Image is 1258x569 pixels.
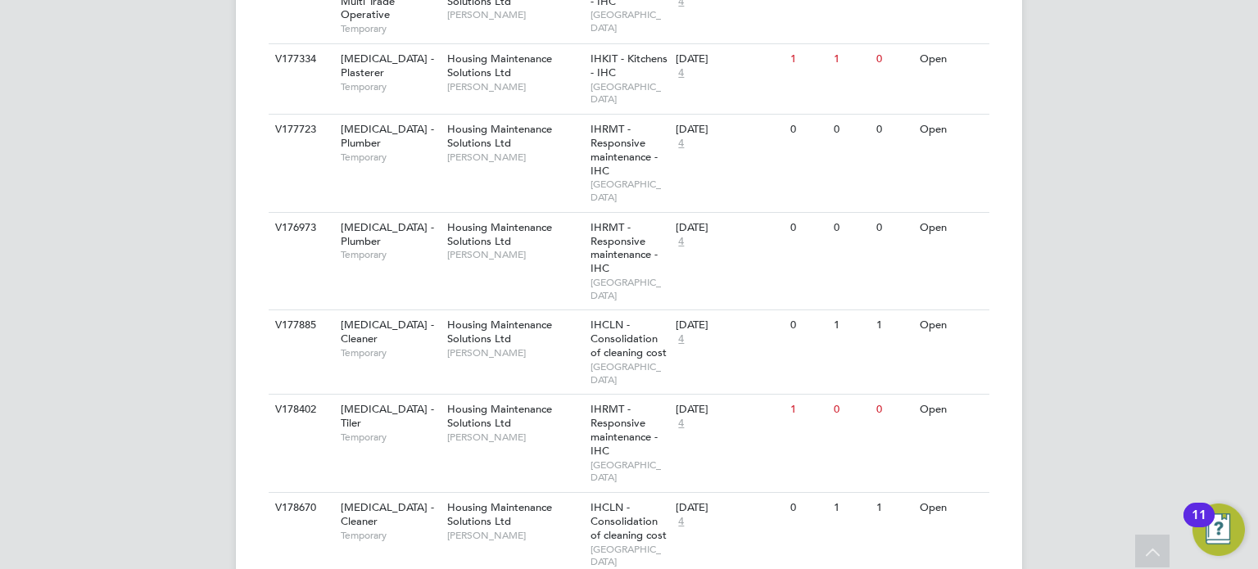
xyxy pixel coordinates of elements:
[676,235,686,249] span: 4
[591,500,667,542] span: IHCLN - Consolidation of cleaning cost
[341,220,434,248] span: [MEDICAL_DATA] - Plumber
[271,395,328,425] div: V178402
[676,318,782,332] div: [DATE]
[447,500,552,528] span: Housing Maintenance Solutions Ltd
[341,500,434,528] span: [MEDICAL_DATA] - Cleaner
[591,80,668,106] span: [GEOGRAPHIC_DATA]
[786,310,829,341] div: 0
[447,529,582,542] span: [PERSON_NAME]
[786,44,829,75] div: 1
[872,213,915,243] div: 0
[1192,515,1206,536] div: 11
[271,115,328,145] div: V177723
[591,220,658,276] span: IHRMT - Responsive maintenance - IHC
[916,395,987,425] div: Open
[830,115,872,145] div: 0
[341,122,434,150] span: [MEDICAL_DATA] - Plumber
[341,529,439,542] span: Temporary
[447,402,552,430] span: Housing Maintenance Solutions Ltd
[341,346,439,359] span: Temporary
[786,493,829,523] div: 0
[830,493,872,523] div: 1
[676,66,686,80] span: 4
[341,248,439,261] span: Temporary
[447,151,582,164] span: [PERSON_NAME]
[676,403,782,417] div: [DATE]
[916,44,987,75] div: Open
[830,213,872,243] div: 0
[916,493,987,523] div: Open
[447,8,582,21] span: [PERSON_NAME]
[447,80,582,93] span: [PERSON_NAME]
[676,417,686,431] span: 4
[591,52,667,79] span: IHKIT - Kitchens - IHC
[916,115,987,145] div: Open
[1192,504,1245,556] button: Open Resource Center, 11 new notifications
[916,310,987,341] div: Open
[872,395,915,425] div: 0
[447,52,552,79] span: Housing Maintenance Solutions Ltd
[591,8,668,34] span: [GEOGRAPHIC_DATA]
[447,122,552,150] span: Housing Maintenance Solutions Ltd
[447,318,552,345] span: Housing Maintenance Solutions Ltd
[341,22,439,35] span: Temporary
[447,248,582,261] span: [PERSON_NAME]
[271,213,328,243] div: V176973
[591,276,668,301] span: [GEOGRAPHIC_DATA]
[591,458,668,484] span: [GEOGRAPHIC_DATA]
[341,52,434,79] span: [MEDICAL_DATA] - Plasterer
[676,123,782,137] div: [DATE]
[786,213,829,243] div: 0
[786,395,829,425] div: 1
[676,501,782,515] div: [DATE]
[271,44,328,75] div: V177334
[872,493,915,523] div: 1
[447,431,582,444] span: [PERSON_NAME]
[271,310,328,341] div: V177885
[591,318,667,359] span: IHCLN - Consolidation of cleaning cost
[591,122,658,178] span: IHRMT - Responsive maintenance - IHC
[830,310,872,341] div: 1
[676,332,686,346] span: 4
[676,515,686,529] span: 4
[341,402,434,430] span: [MEDICAL_DATA] - Tiler
[591,402,658,458] span: IHRMT - Responsive maintenance - IHC
[341,431,439,444] span: Temporary
[447,220,552,248] span: Housing Maintenance Solutions Ltd
[916,213,987,243] div: Open
[341,151,439,164] span: Temporary
[271,493,328,523] div: V178670
[872,44,915,75] div: 0
[786,115,829,145] div: 0
[447,346,582,359] span: [PERSON_NAME]
[872,310,915,341] div: 1
[341,80,439,93] span: Temporary
[676,52,782,66] div: [DATE]
[676,221,782,235] div: [DATE]
[830,44,872,75] div: 1
[872,115,915,145] div: 0
[676,137,686,151] span: 4
[591,543,668,568] span: [GEOGRAPHIC_DATA]
[830,395,872,425] div: 0
[591,178,668,203] span: [GEOGRAPHIC_DATA]
[591,360,668,386] span: [GEOGRAPHIC_DATA]
[341,318,434,345] span: [MEDICAL_DATA] - Cleaner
